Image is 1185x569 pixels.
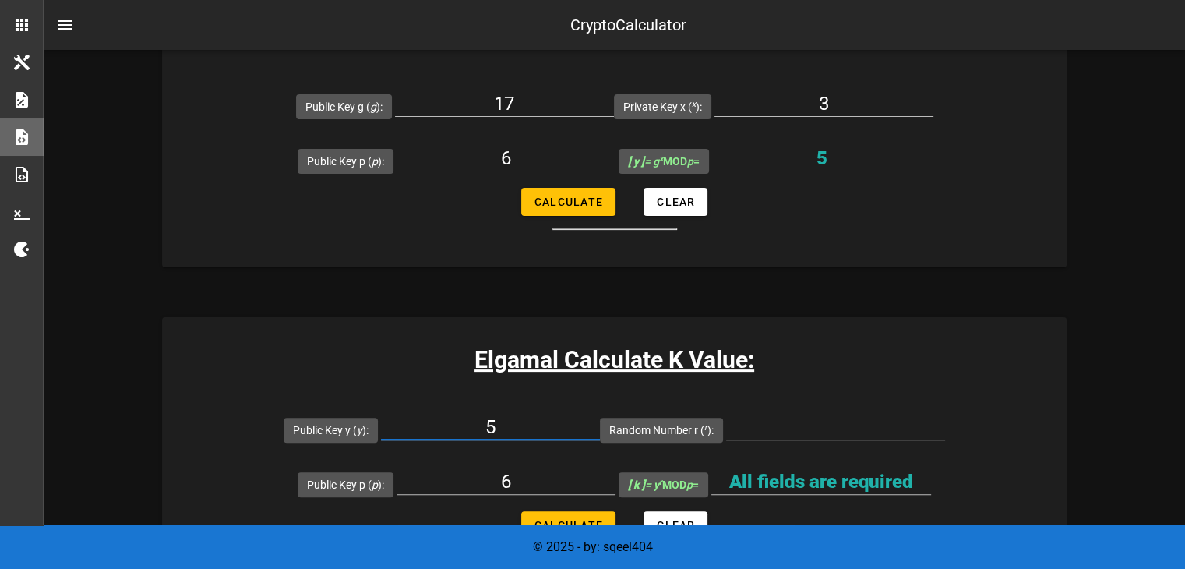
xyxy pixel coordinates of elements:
[521,511,615,539] button: Calculate
[686,479,693,491] i: p
[692,99,696,109] sup: x
[293,422,369,438] label: Public Key y ( ):
[370,101,376,113] i: g
[656,196,695,208] span: Clear
[644,511,707,539] button: Clear
[372,155,378,168] i: p
[623,99,702,115] label: Private Key x ( ):
[628,155,644,168] b: [ y ]
[656,519,695,532] span: Clear
[357,424,362,436] i: y
[628,155,700,168] span: MOD =
[570,13,686,37] div: CryptoCalculator
[533,539,653,554] span: © 2025 - by: sqeel404
[659,477,662,487] sup: r
[162,342,1067,377] h3: Elgamal Calculate K Value:
[307,154,384,169] label: Public Key p ( ):
[628,479,645,491] b: [ k ]
[628,479,699,491] span: MOD =
[372,479,378,491] i: p
[47,6,84,44] button: nav-menu-toggle
[609,422,714,438] label: Random Number r ( ):
[521,188,615,216] button: Calculate
[644,188,707,216] button: Clear
[307,477,384,493] label: Public Key p ( ):
[628,155,663,168] i: = g
[534,196,603,208] span: Calculate
[628,479,662,491] i: = y
[305,99,383,115] label: Public Key g ( ):
[659,154,663,164] sup: x
[534,519,603,532] span: Calculate
[687,155,693,168] i: p
[704,422,707,433] sup: r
